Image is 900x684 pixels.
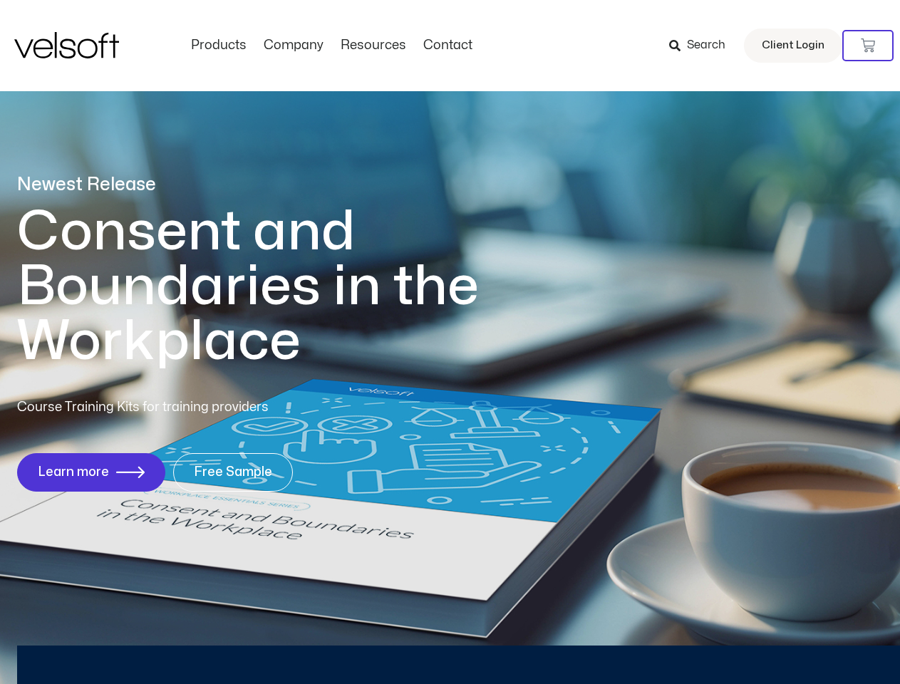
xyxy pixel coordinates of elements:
[744,28,842,63] a: Client Login
[687,36,725,55] span: Search
[669,33,735,58] a: Search
[17,172,537,197] p: Newest Release
[14,32,119,58] img: Velsoft Training Materials
[194,465,272,480] span: Free Sample
[182,38,481,53] nav: Menu
[332,38,415,53] a: ResourcesMenu Toggle
[17,453,165,492] a: Learn more
[17,204,537,369] h1: Consent and Boundaries in the Workplace
[38,465,109,480] span: Learn more
[762,36,824,55] span: Client Login
[255,38,332,53] a: CompanyMenu Toggle
[17,398,372,418] p: Course Training Kits for training providers
[173,453,293,492] a: Free Sample
[415,38,481,53] a: ContactMenu Toggle
[182,38,255,53] a: ProductsMenu Toggle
